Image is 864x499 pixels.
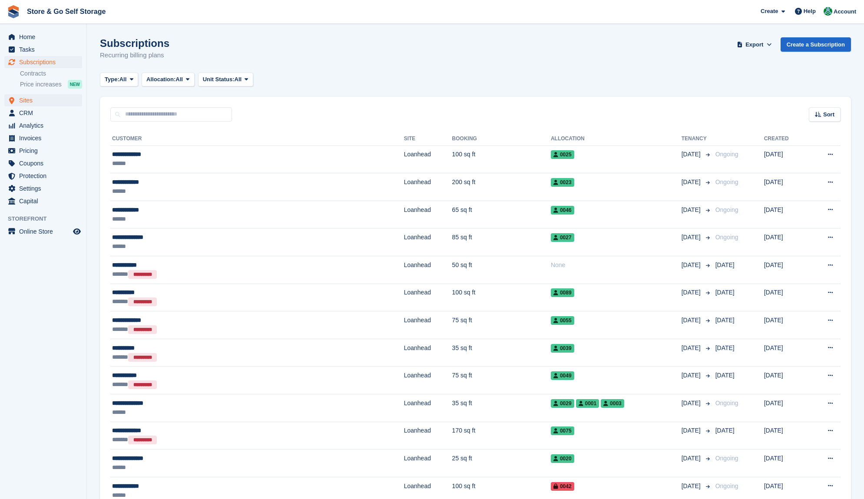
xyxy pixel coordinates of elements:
span: 0025 [551,150,574,159]
span: [DATE] [682,399,702,408]
span: [DATE] [682,205,702,215]
a: menu [4,132,82,144]
a: Create a Subscription [781,37,851,52]
a: menu [4,157,82,169]
td: Loanhead [404,145,452,173]
span: Ongoing [715,455,738,462]
td: 65 sq ft [452,201,551,228]
span: 0049 [551,371,574,380]
span: Ongoing [715,178,738,185]
a: menu [4,225,82,238]
span: [DATE] [682,261,702,270]
span: Account [834,7,856,16]
td: Loanhead [404,256,452,284]
button: Allocation: All [142,73,195,87]
span: CRM [19,107,71,119]
td: [DATE] [764,201,808,228]
a: Store & Go Self Storage [23,4,109,19]
span: Ongoing [715,151,738,158]
span: Unit Status: [203,75,235,84]
span: Home [19,31,71,43]
td: [DATE] [764,339,808,367]
td: Loanhead [404,311,452,339]
a: menu [4,195,82,207]
span: Type: [105,75,119,84]
th: Allocation [551,132,682,146]
td: Loanhead [404,367,452,394]
span: Ongoing [715,482,738,489]
span: [DATE] [715,344,735,351]
td: 35 sq ft [452,394,551,422]
span: Protection [19,170,71,182]
td: 35 sq ft [452,339,551,367]
a: menu [4,94,82,106]
td: Loanhead [404,173,452,201]
span: All [175,75,183,84]
td: Loanhead [404,284,452,311]
span: [DATE] [682,150,702,159]
td: [DATE] [764,284,808,311]
button: Unit Status: All [198,73,253,87]
td: Loanhead [404,449,452,477]
th: Customer [110,132,404,146]
span: [DATE] [682,454,702,463]
td: 200 sq ft [452,173,551,201]
span: [DATE] [682,426,702,435]
span: Subscriptions [19,56,71,68]
th: Site [404,132,452,146]
a: menu [4,107,82,119]
span: Coupons [19,157,71,169]
button: Type: All [100,73,138,87]
td: 50 sq ft [452,256,551,284]
span: Sort [823,110,834,119]
td: [DATE] [764,256,808,284]
td: [DATE] [764,367,808,394]
th: Tenancy [682,132,712,146]
span: Help [804,7,816,16]
span: [DATE] [682,288,702,297]
span: Invoices [19,132,71,144]
img: stora-icon-8386f47178a22dfd0bd8f6a31ec36ba5ce8667c1dd55bd0f319d3a0aa187defe.svg [7,5,20,18]
p: Recurring billing plans [100,50,169,60]
span: [DATE] [715,427,735,434]
span: 0046 [551,206,574,215]
td: Loanhead [404,339,452,367]
td: 100 sq ft [452,284,551,311]
td: 85 sq ft [452,228,551,256]
span: [DATE] [715,317,735,324]
span: Analytics [19,119,71,132]
td: [DATE] [764,422,808,449]
a: Price increases NEW [20,79,82,89]
td: [DATE] [764,449,808,477]
span: Create [761,7,778,16]
td: 75 sq ft [452,367,551,394]
span: 0042 [551,482,574,491]
span: Ongoing [715,206,738,213]
span: [DATE] [715,372,735,379]
td: [DATE] [764,228,808,256]
td: Loanhead [404,394,452,422]
td: 100 sq ft [452,145,551,173]
span: [DATE] [682,371,702,380]
td: Loanhead [404,228,452,256]
span: [DATE] [715,261,735,268]
span: 0055 [551,316,574,325]
span: 0003 [601,399,624,408]
span: 0001 [576,399,599,408]
span: Settings [19,182,71,195]
a: menu [4,43,82,56]
div: NEW [68,80,82,89]
h1: Subscriptions [100,37,169,49]
span: Pricing [19,145,71,157]
td: 75 sq ft [452,311,551,339]
td: [DATE] [764,311,808,339]
a: menu [4,119,82,132]
td: 170 sq ft [452,422,551,449]
span: 0023 [551,178,574,187]
a: menu [4,182,82,195]
span: [DATE] [682,233,702,242]
span: Capital [19,195,71,207]
span: Ongoing [715,400,738,406]
td: Loanhead [404,201,452,228]
span: [DATE] [682,178,702,187]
